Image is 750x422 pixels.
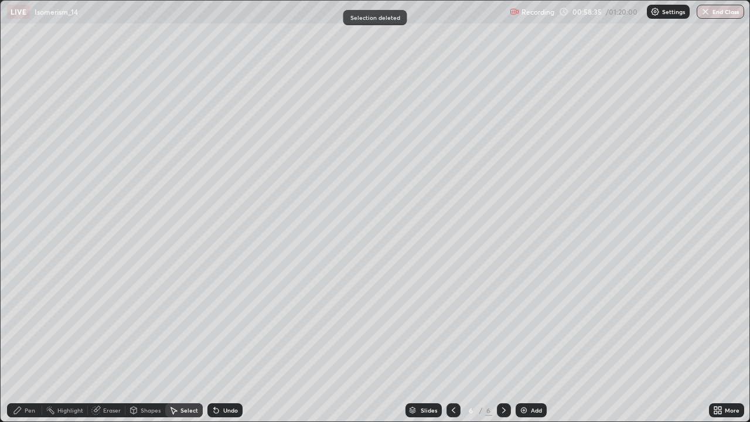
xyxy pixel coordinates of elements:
div: Eraser [103,407,121,413]
img: recording.375f2c34.svg [510,7,519,16]
div: Shapes [141,407,161,413]
p: Isomerism_14 [35,7,78,16]
p: Recording [521,8,554,16]
div: More [725,407,739,413]
div: Add [531,407,542,413]
div: Select [180,407,198,413]
div: Slides [421,407,437,413]
button: End Class [697,5,744,19]
img: class-settings-icons [650,7,660,16]
div: / [479,407,483,414]
img: end-class-cross [701,7,710,16]
img: add-slide-button [519,406,529,415]
div: Highlight [57,407,83,413]
p: LIVE [11,7,26,16]
div: 6 [465,407,477,414]
div: Undo [223,407,238,413]
div: 6 [485,405,492,416]
div: Pen [25,407,35,413]
p: Settings [662,9,685,15]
